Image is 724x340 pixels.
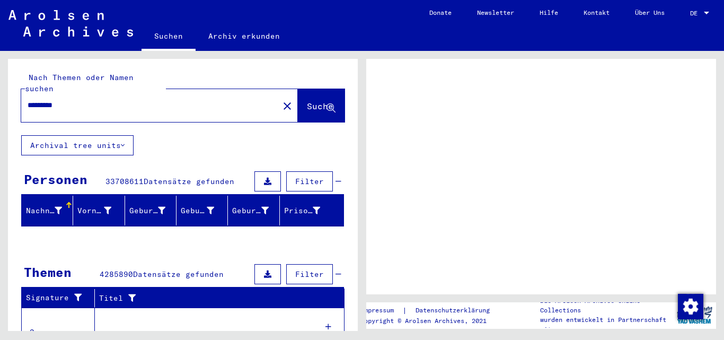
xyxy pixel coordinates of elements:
mat-header-cell: Geburtsdatum [228,196,279,225]
button: Filter [286,171,333,191]
p: wurden entwickelt in Partnerschaft mit [540,315,673,334]
div: Titel [99,290,334,307]
button: Filter [286,264,333,284]
mat-header-cell: Prisoner # [280,196,343,225]
mat-header-cell: Vorname [73,196,125,225]
div: Nachname [26,202,75,219]
div: Geburtsdatum [232,202,281,219]
div: Geburt‏ [181,202,227,219]
img: Zustimmung ändern [678,294,703,319]
a: Impressum [360,305,402,316]
div: Geburtsdatum [232,205,268,216]
a: Suchen [142,23,196,51]
span: Filter [295,177,324,186]
a: Datenschutzerklärung [407,305,502,316]
span: Suche [307,101,333,111]
div: Vorname [77,202,124,219]
div: Prisoner # [284,205,320,216]
div: Signature [26,292,86,303]
button: Suche [298,89,345,122]
mat-header-cell: Geburt‏ [176,196,228,225]
span: Datensätze gefunden [144,177,234,186]
div: Vorname [77,205,111,216]
div: Personen [24,170,87,189]
span: Filter [295,269,324,279]
div: Signature [26,290,97,307]
div: Geburtsname [129,202,179,219]
div: | [360,305,502,316]
div: Geburt‏ [181,205,214,216]
img: yv_logo.png [675,302,714,328]
img: Arolsen_neg.svg [8,10,133,37]
mat-header-cell: Nachname [22,196,73,225]
button: Clear [277,95,298,116]
p: Die Arolsen Archives Online-Collections [540,296,673,315]
mat-icon: close [281,100,294,112]
a: Archiv erkunden [196,23,293,49]
span: Datensätze gefunden [133,269,224,279]
span: 4285890 [100,269,133,279]
p: Copyright © Arolsen Archives, 2021 [360,316,502,326]
mat-label: Nach Themen oder Namen suchen [25,73,134,93]
span: 33708611 [105,177,144,186]
div: Nachname [26,205,62,216]
div: Geburtsname [129,205,165,216]
mat-header-cell: Geburtsname [125,196,176,225]
div: Themen [24,263,72,282]
div: Prisoner # [284,202,333,219]
div: Titel [99,293,323,304]
button: Archival tree units [21,135,134,155]
span: DE [690,10,702,17]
